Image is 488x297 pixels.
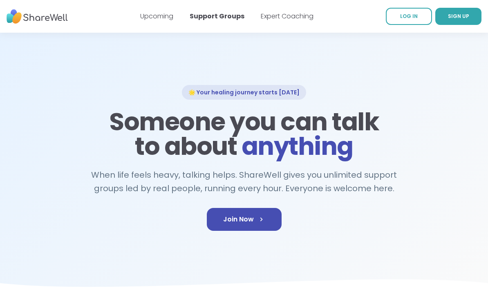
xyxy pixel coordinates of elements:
span: Join Now [223,214,265,224]
a: SIGN UP [435,8,481,25]
a: Join Now [207,208,282,231]
a: LOG IN [386,8,432,25]
h1: Someone you can talk to about [107,109,381,159]
a: Expert Coaching [261,11,313,21]
h2: When life feels heavy, talking helps. ShareWell gives you unlimited support groups led by real pe... [87,168,401,195]
a: Support Groups [190,11,244,21]
a: Upcoming [140,11,173,21]
img: ShareWell Nav Logo [7,5,68,28]
span: SIGN UP [448,13,469,20]
span: anything [242,129,353,163]
div: 🌟 Your healing journey starts [DATE] [182,85,306,100]
span: LOG IN [400,13,418,20]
